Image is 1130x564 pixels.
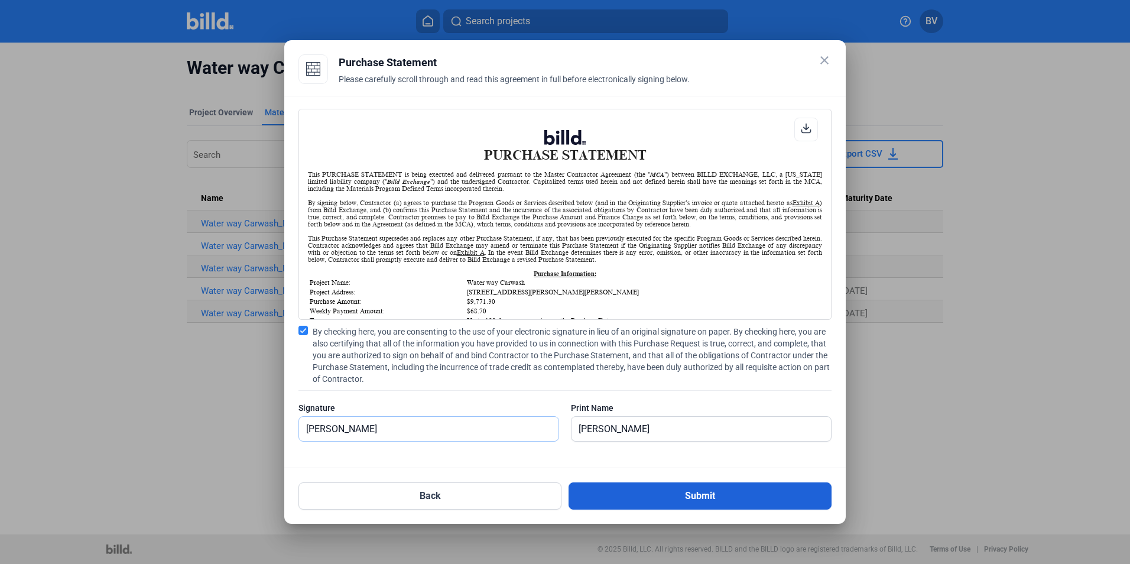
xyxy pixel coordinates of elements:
button: Back [298,482,561,510]
input: Print Name [572,417,818,441]
span: By checking here, you are consenting to the use of your electronic signature in lieu of an origin... [313,326,832,385]
mat-icon: close [817,53,832,67]
div: Purchase Statement [339,54,832,71]
div: Print Name [571,402,832,414]
td: Project Address: [309,288,465,296]
input: Signature [299,417,558,441]
td: $9,771.30 [466,297,821,306]
div: This PURCHASE STATEMENT is being executed and delivered pursuant to the Master Contractor Agreeme... [308,171,822,192]
button: Submit [569,482,832,510]
td: $68.70 [466,307,821,315]
td: [STREET_ADDRESS][PERSON_NAME][PERSON_NAME] [466,288,821,296]
u: Exhibit A [793,199,820,206]
div: Please carefully scroll through and read this agreement in full before electronically signing below. [339,73,832,99]
div: By signing below, Contractor (a) agrees to purchase the Program Goods or Services described below... [308,199,822,228]
div: This Purchase Statement supersedes and replaces any other Purchase Statement, if any, that has be... [308,235,822,263]
u: Exhibit A [457,249,485,256]
td: Water way Carwash [466,278,821,287]
i: Billd Exchange [387,178,430,185]
div: Signature [298,402,559,414]
td: Purchase Amount: [309,297,465,306]
td: Up to 120 days, commencing on the Purchase Date [466,316,821,325]
td: Weekly Payment Amount: [309,307,465,315]
td: Term: [309,316,465,325]
u: Purchase Information: [534,270,596,277]
td: Project Name: [309,278,465,287]
i: MCA [650,171,664,178]
h1: PURCHASE STATEMENT [308,130,822,163]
